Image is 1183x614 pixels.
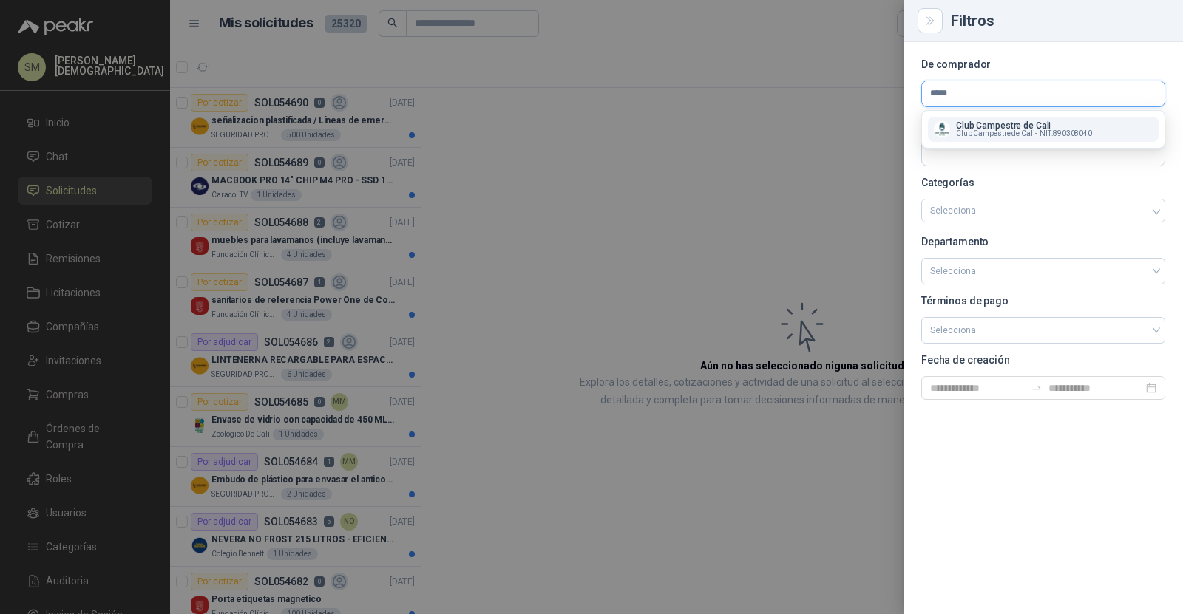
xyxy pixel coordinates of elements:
[921,178,1165,187] p: Categorías
[956,130,1037,137] span: Club Campestre de Cali -
[921,12,939,30] button: Close
[928,117,1159,142] button: Company LogoClub Campestre de CaliClub Campestre de Cali-NIT:890308040
[1031,382,1043,394] span: to
[951,13,1165,28] div: Filtros
[956,121,1092,130] p: Club Campestre de Cali
[934,121,950,137] img: Company Logo
[1031,382,1043,394] span: swap-right
[921,296,1165,305] p: Términos de pago
[921,355,1165,364] p: Fecha de creación
[921,60,1165,69] p: De comprador
[1040,130,1092,137] span: NIT : 890308040
[921,237,1165,246] p: Departamento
